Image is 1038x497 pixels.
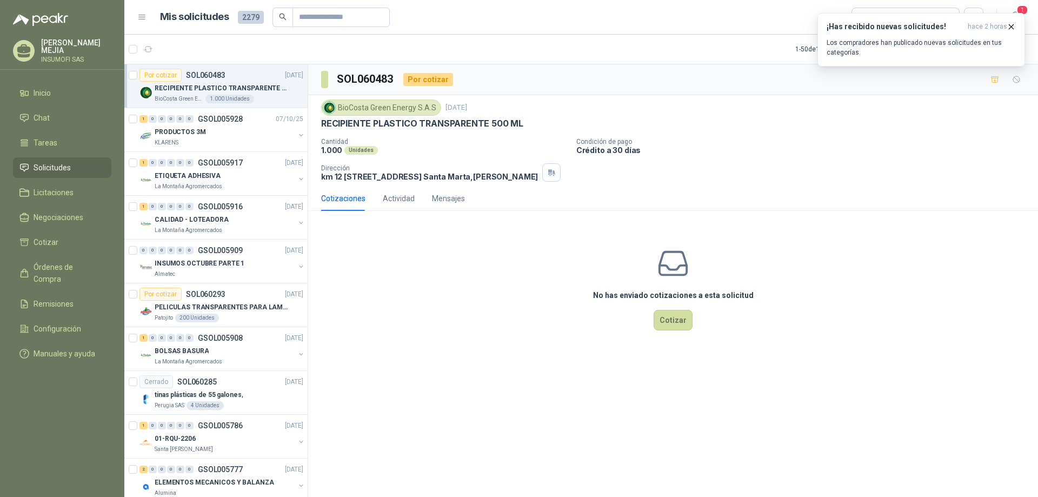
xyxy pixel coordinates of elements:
[285,70,303,81] p: [DATE]
[285,202,303,212] p: [DATE]
[13,207,111,228] a: Negociaciones
[167,203,175,210] div: 0
[176,203,184,210] div: 0
[205,95,254,103] div: 1.000 Unidades
[155,138,178,147] p: KLARENS
[185,159,194,167] div: 0
[13,319,111,339] a: Configuración
[139,244,305,279] a: 0 0 0 0 0 0 GSOL005909[DATE] Company LogoINSUMOS OCTUBRE PARTE 1Almatec
[149,334,157,342] div: 0
[285,465,303,475] p: [DATE]
[139,247,148,254] div: 0
[198,466,243,473] p: GSOL005777
[176,422,184,429] div: 0
[155,182,222,191] p: La Montaña Agromercados
[139,130,152,143] img: Company Logo
[167,334,175,342] div: 0
[34,236,58,248] span: Cotizar
[155,390,243,400] p: tinas plásticas de 55 galones,
[139,159,148,167] div: 1
[186,290,225,298] p: SOL060293
[176,159,184,167] div: 0
[198,115,243,123] p: GSOL005928
[817,13,1025,67] button: ¡Has recibido nuevas solicitudes!hace 2 horas Los compradores han publicado nuevas solicitudes en...
[321,172,538,181] p: km 12 [STREET_ADDRESS] Santa Marta , [PERSON_NAME]
[198,203,243,210] p: GSOL005916
[175,314,219,322] div: 200 Unidades
[34,348,95,360] span: Manuales y ayuda
[139,261,152,274] img: Company Logo
[198,334,243,342] p: GSOL005908
[185,115,194,123] div: 0
[321,118,523,129] p: RECIPIENTE PLASTICO TRANSPARENTE 500 ML
[158,159,166,167] div: 0
[155,478,274,488] p: ELEMENTOS MECANICOS Y BALANZA
[139,349,152,362] img: Company Logo
[167,422,175,429] div: 0
[186,71,225,79] p: SOL060483
[139,419,305,454] a: 1 0 0 0 0 0 GSOL005786[DATE] Company Logo01-RQU-2206Santa [PERSON_NAME]
[34,112,50,124] span: Chat
[859,11,881,23] div: Todas
[139,334,148,342] div: 1
[155,302,289,313] p: PELICULAS TRANSPARENTES PARA LAMINADO EN CALIENTE
[139,174,152,187] img: Company Logo
[285,333,303,343] p: [DATE]
[383,193,415,204] div: Actividad
[139,203,148,210] div: 1
[158,115,166,123] div: 0
[238,11,264,24] span: 2279
[13,13,68,26] img: Logo peakr
[285,246,303,256] p: [DATE]
[285,158,303,168] p: [DATE]
[139,305,152,318] img: Company Logo
[576,145,1034,155] p: Crédito a 30 días
[187,401,224,410] div: 4 Unidades
[167,159,175,167] div: 0
[321,100,441,116] div: BioCosta Green Energy S.A.S
[13,108,111,128] a: Chat
[158,422,166,429] div: 0
[160,9,229,25] h1: Mis solicitudes
[167,115,175,123] div: 0
[155,445,213,454] p: Santa [PERSON_NAME]
[139,393,152,406] img: Company Logo
[13,294,111,314] a: Remisiones
[139,288,182,301] div: Por cotizar
[34,211,83,223] span: Negociaciones
[337,71,395,88] h3: SOL060483
[13,132,111,153] a: Tareas
[403,73,453,86] div: Por cotizar
[827,22,963,31] h3: ¡Has recibido nuevas solicitudes!
[276,114,303,124] p: 07/10/25
[13,232,111,253] a: Cotizar
[176,466,184,473] div: 0
[149,422,157,429] div: 0
[34,187,74,198] span: Licitaciones
[139,422,148,429] div: 1
[198,159,243,167] p: GSOL005917
[167,466,175,473] div: 0
[124,371,308,415] a: CerradoSOL060285[DATE] Company Logotinas plásticas de 55 galones,Perugia SAS4 Unidades
[176,115,184,123] div: 0
[139,480,152,493] img: Company Logo
[185,466,194,473] div: 0
[321,145,342,155] p: 1.000
[155,95,203,103] p: BioCosta Green Energy S.A.S
[34,137,57,149] span: Tareas
[432,193,465,204] div: Mensajes
[321,138,568,145] p: Cantidad
[155,346,209,356] p: BOLSAS BASURA
[795,41,866,58] div: 1 - 50 de 1515
[654,310,693,330] button: Cotizar
[34,162,71,174] span: Solicitudes
[176,247,184,254] div: 0
[323,102,335,114] img: Company Logo
[176,334,184,342] div: 0
[124,64,308,108] a: Por cotizarSOL060483[DATE] Company LogoRECIPIENTE PLASTICO TRANSPARENTE 500 MLBioCosta Green Ener...
[149,247,157,254] div: 0
[13,343,111,364] a: Manuales y ayuda
[139,200,305,235] a: 1 0 0 0 0 0 GSOL005916[DATE] Company LogoCALIDAD - LOTEADORALa Montaña Agromercados
[155,434,196,444] p: 01-RQU-2206
[155,357,222,366] p: La Montaña Agromercados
